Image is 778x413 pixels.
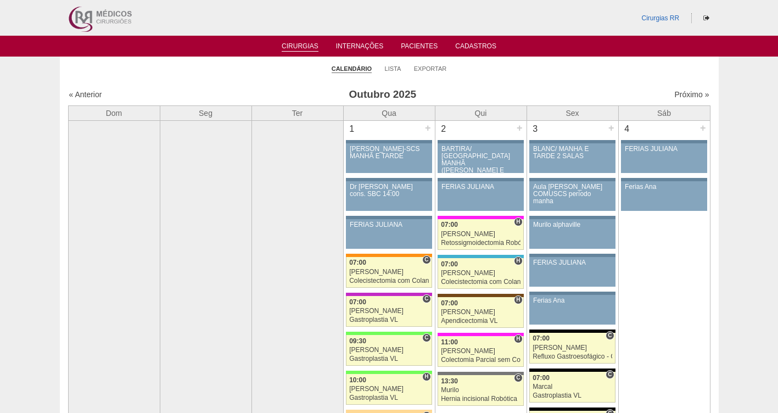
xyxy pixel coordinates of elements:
div: Key: Aviso [346,140,432,143]
span: Hospital [514,217,522,226]
div: Gastroplastia VL [533,392,612,399]
a: FERIAS JULIANA [346,219,432,249]
div: Marcal [533,383,612,390]
span: 07:00 [441,260,458,268]
span: 13:30 [441,377,458,385]
div: Key: Aviso [438,140,523,143]
a: [PERSON_NAME]-SCS MANHÃ E TARDE [346,143,432,173]
span: 11:00 [441,338,458,346]
div: [PERSON_NAME] [441,309,520,316]
a: Próximo » [674,90,709,99]
div: Key: Aviso [346,178,432,181]
a: Dr [PERSON_NAME] cons. SBC 14:00 [346,181,432,211]
span: Hospital [514,334,522,343]
span: Consultório [606,370,614,379]
a: H 07:00 [PERSON_NAME] Apendicectomia VL [438,297,523,328]
a: Cadastros [455,42,496,53]
a: C 09:30 [PERSON_NAME] Gastroplastia VL [346,335,432,366]
span: 07:00 [441,221,458,228]
a: Aula [PERSON_NAME] COMUSCS período manha [529,181,615,211]
div: Key: Aviso [621,140,707,143]
div: [PERSON_NAME] [441,270,520,277]
div: Key: Aviso [529,292,615,295]
a: BLANC/ MANHÃ E TARDE 2 SALAS [529,143,615,173]
div: Key: Maria Braido [346,293,432,296]
th: Seg [160,105,251,120]
th: Qui [435,105,527,120]
div: [PERSON_NAME] [441,348,520,355]
span: Consultório [514,373,522,382]
span: 10:00 [349,376,366,384]
div: Gastroplastia VL [349,316,429,323]
th: Qua [343,105,435,120]
span: 09:30 [349,337,366,345]
a: Exportar [414,65,447,72]
div: 1 [344,121,361,137]
span: Hospital [514,256,522,265]
div: Key: Pro Matre [438,333,523,336]
a: FERIAS JULIANA [529,257,615,287]
a: H 07:00 [PERSON_NAME] Colecistectomia com Colangiografia VL [438,258,523,289]
div: Key: Aviso [529,254,615,257]
div: Apendicectomia VL [441,317,520,325]
span: Consultório [422,333,430,342]
a: H 11:00 [PERSON_NAME] Colectomia Parcial sem Colostomia VL [438,336,523,367]
div: [PERSON_NAME] [349,347,429,354]
a: Cirurgias [282,42,318,52]
div: + [515,121,524,135]
span: 07:00 [349,298,366,306]
div: Key: Blanc [529,408,615,411]
div: FERIAS JULIANA [350,221,428,228]
span: Hospital [422,372,430,381]
div: [PERSON_NAME] [533,344,612,351]
div: Key: Blanc [529,330,615,333]
div: Retossigmoidectomia Robótica [441,239,520,247]
div: + [607,121,616,135]
div: [PERSON_NAME] [441,231,520,238]
span: 07:00 [441,299,458,307]
span: Consultório [606,331,614,340]
div: Key: São Luiz - SCS [346,254,432,257]
div: [PERSON_NAME] [349,308,429,315]
div: Ferias Ana [625,183,703,191]
a: Murilo alphaville [529,219,615,249]
a: H 07:00 [PERSON_NAME] Retossigmoidectomia Robótica [438,219,523,250]
div: Dr [PERSON_NAME] cons. SBC 14:00 [350,183,428,198]
div: Colecistectomia com Colangiografia VL [349,277,429,284]
div: + [698,121,708,135]
div: Key: Aviso [529,216,615,219]
div: 2 [435,121,452,137]
div: Refluxo Gastroesofágico - Cirurgia VL [533,353,612,360]
div: 4 [619,121,636,137]
a: C 07:00 Marcal Gastroplastia VL [529,372,615,403]
a: Pacientes [401,42,438,53]
a: « Anterior [69,90,102,99]
div: Key: Aviso [438,178,523,181]
i: Sair [703,15,709,21]
th: Ter [251,105,343,120]
div: Gastroplastia VL [349,355,429,362]
span: 07:00 [533,334,550,342]
div: Murilo alphaville [533,221,612,228]
div: Key: Aviso [621,178,707,181]
th: Sáb [618,105,710,120]
span: Consultório [422,255,430,264]
div: Murilo [441,387,520,394]
div: 3 [527,121,544,137]
div: Key: Aviso [529,140,615,143]
span: 07:00 [533,374,550,382]
div: Key: Blanc [529,369,615,372]
div: Key: Bartira [346,410,432,413]
a: Ferias Ana [621,181,707,211]
a: C 07:00 [PERSON_NAME] Refluxo Gastroesofágico - Cirurgia VL [529,333,615,364]
a: Calendário [332,65,372,73]
a: C 13:30 Murilo Hernia incisional Robótica [438,375,523,406]
div: Aula [PERSON_NAME] COMUSCS período manha [533,183,612,205]
div: [PERSON_NAME] [349,269,429,276]
div: Key: Aviso [346,216,432,219]
a: C 07:00 [PERSON_NAME] Colecistectomia com Colangiografia VL [346,257,432,288]
a: FERIAS JULIANA [438,181,523,211]
div: FERIAS JULIANA [441,183,520,191]
div: [PERSON_NAME]-SCS MANHÃ E TARDE [350,146,428,160]
div: BLANC/ MANHÃ E TARDE 2 SALAS [533,146,612,160]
